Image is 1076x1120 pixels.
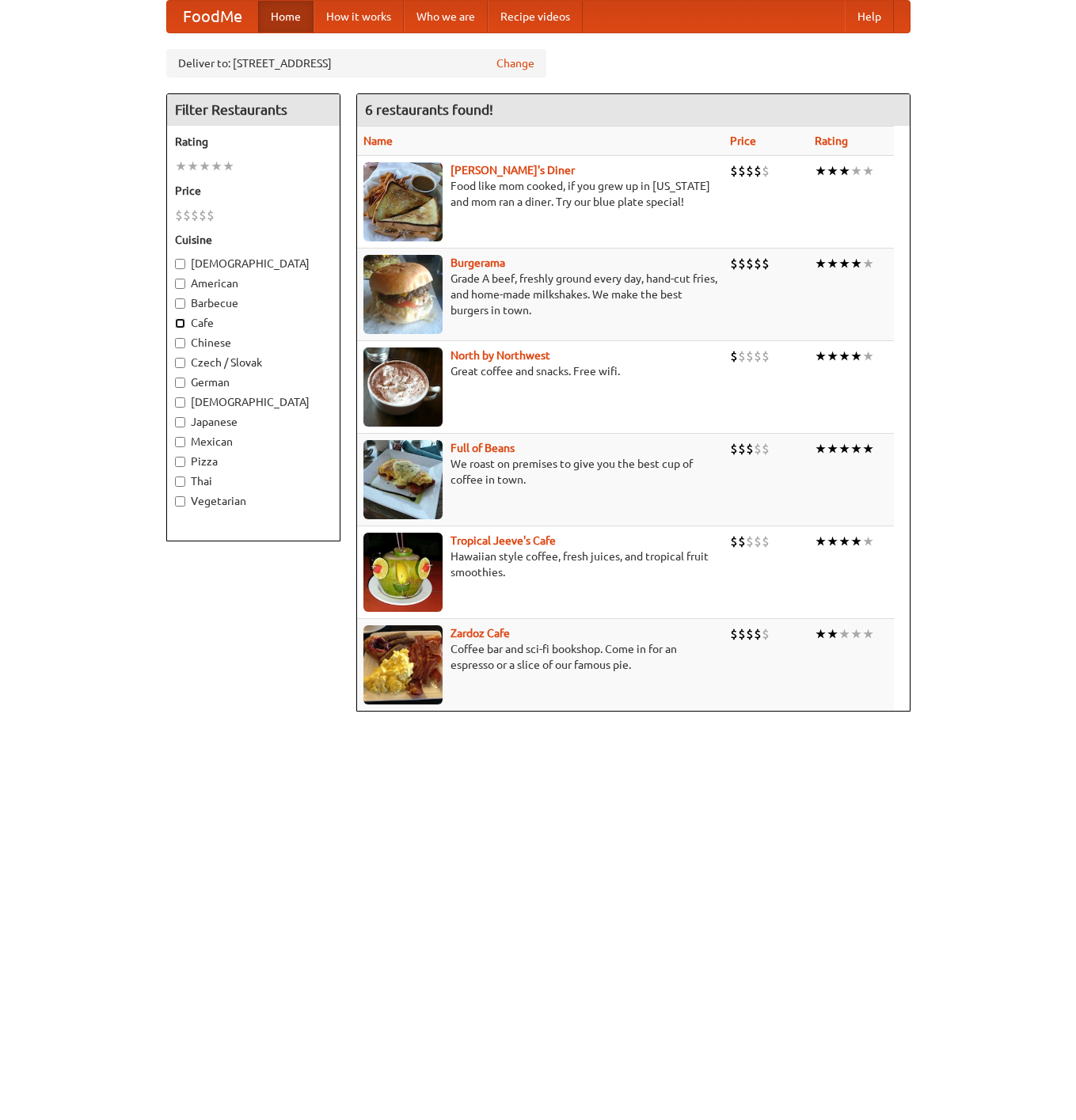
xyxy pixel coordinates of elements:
[363,162,443,241] img: sallys.jpg
[850,533,862,550] li: ★
[730,625,738,643] li: $
[754,625,762,643] li: $
[451,256,505,269] a: Burgerama
[175,417,185,427] input: Japanese
[187,158,199,175] li: ★
[838,162,850,180] li: ★
[175,318,185,328] input: Cafe
[166,49,546,78] div: Deliver to: [STREET_ADDRESS]
[730,533,738,550] li: $
[762,255,770,272] li: $
[862,533,874,550] li: ★
[738,162,746,180] li: $
[363,135,393,147] a: Name
[175,279,185,289] input: American
[451,442,515,454] a: Full of Beans
[258,1,314,32] a: Home
[730,440,738,457] li: $
[175,437,185,447] input: Mexican
[862,162,874,180] li: ★
[838,347,850,365] li: ★
[175,207,183,224] li: $
[827,533,838,550] li: ★
[175,454,332,469] label: Pizza
[738,347,746,365] li: $
[451,534,556,547] b: Tropical Jeeve's Cafe
[175,394,332,410] label: [DEMOGRAPHIC_DATA]
[363,456,717,488] p: We roast on premises to give you the best cup of coffee in town.
[845,1,894,32] a: Help
[827,347,838,365] li: ★
[451,164,575,177] a: [PERSON_NAME]'s Diner
[175,378,185,388] input: German
[815,162,827,180] li: ★
[754,440,762,457] li: $
[862,255,874,272] li: ★
[451,349,550,362] a: North by Northwest
[754,162,762,180] li: $
[451,627,510,640] a: Zardoz Cafe
[730,162,738,180] li: $
[314,1,404,32] a: How it works
[838,625,850,643] li: ★
[363,533,443,612] img: jeeves.jpg
[738,440,746,457] li: $
[754,255,762,272] li: $
[754,533,762,550] li: $
[850,255,862,272] li: ★
[175,457,185,467] input: Pizza
[363,549,717,580] p: Hawaiian style coffee, fresh juices, and tropical fruit smoothies.
[222,158,234,175] li: ★
[746,347,754,365] li: $
[211,158,222,175] li: ★
[827,255,838,272] li: ★
[815,440,827,457] li: ★
[827,625,838,643] li: ★
[175,315,332,331] label: Cafe
[175,473,332,489] label: Thai
[175,476,185,487] input: Thai
[175,434,332,450] label: Mexican
[762,162,770,180] li: $
[175,275,332,291] label: American
[167,1,258,32] a: FoodMe
[730,347,738,365] li: $
[175,397,185,408] input: [DEMOGRAPHIC_DATA]
[363,347,443,427] img: north.jpg
[815,135,848,147] a: Rating
[363,255,443,334] img: burgerama.jpg
[363,641,717,673] p: Coffee bar and sci-fi bookshop. Come in for an espresso or a slice of our famous pie.
[838,255,850,272] li: ★
[175,414,332,430] label: Japanese
[175,355,332,370] label: Czech / Slovak
[175,256,332,271] label: [DEMOGRAPHIC_DATA]
[175,374,332,390] label: German
[862,440,874,457] li: ★
[730,135,756,147] a: Price
[175,358,185,368] input: Czech / Slovak
[496,55,534,71] a: Change
[827,162,838,180] li: ★
[754,347,762,365] li: $
[363,363,717,379] p: Great coffee and snacks. Free wifi.
[175,298,185,309] input: Barbecue
[175,335,332,351] label: Chinese
[850,162,862,180] li: ★
[730,255,738,272] li: $
[827,440,838,457] li: ★
[762,625,770,643] li: $
[363,178,717,210] p: Food like mom cooked, if you grew up in [US_STATE] and mom ran a diner. Try our blue plate special!
[175,134,332,150] h5: Rating
[838,440,850,457] li: ★
[862,625,874,643] li: ★
[738,533,746,550] li: $
[404,1,488,32] a: Who we are
[363,440,443,519] img: beans.jpg
[738,255,746,272] li: $
[175,295,332,311] label: Barbecue
[746,533,754,550] li: $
